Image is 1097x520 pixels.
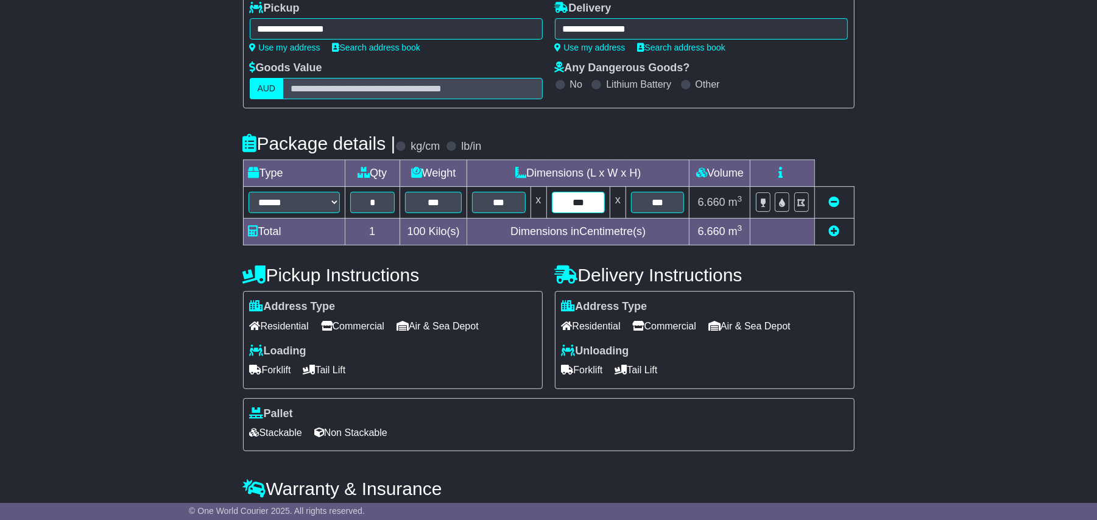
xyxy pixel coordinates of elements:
[250,2,300,15] label: Pickup
[562,300,647,314] label: Address Type
[189,506,365,516] span: © One World Courier 2025. All rights reserved.
[411,140,440,153] label: kg/cm
[562,317,621,336] span: Residential
[698,196,725,208] span: 6.660
[555,61,690,75] label: Any Dangerous Goods?
[555,2,612,15] label: Delivery
[333,43,420,52] a: Search address book
[696,79,720,90] label: Other
[250,61,322,75] label: Goods Value
[345,160,400,187] td: Qty
[461,140,481,153] label: lb/in
[407,225,426,237] span: 100
[728,225,743,237] span: m
[829,225,840,237] a: Add new item
[243,479,855,499] h4: Warranty & Insurance
[243,219,345,245] td: Total
[250,78,284,99] label: AUD
[555,265,855,285] h4: Delivery Instructions
[400,160,467,187] td: Weight
[250,360,291,379] span: Forklift
[397,317,479,336] span: Air & Sea Depot
[250,300,336,314] label: Address Type
[303,360,346,379] span: Tail Lift
[698,225,725,237] span: 6.660
[708,317,791,336] span: Air & Sea Depot
[250,407,293,421] label: Pallet
[250,423,302,442] span: Stackable
[728,196,743,208] span: m
[250,317,309,336] span: Residential
[467,219,690,245] td: Dimensions in Centimetre(s)
[562,360,603,379] span: Forklift
[243,160,345,187] td: Type
[555,43,626,52] a: Use my address
[615,360,658,379] span: Tail Lift
[738,194,743,203] sup: 3
[562,345,629,358] label: Unloading
[606,79,671,90] label: Lithium Battery
[690,160,750,187] td: Volume
[250,345,306,358] label: Loading
[250,43,320,52] a: Use my address
[570,79,582,90] label: No
[345,219,400,245] td: 1
[467,160,690,187] td: Dimensions (L x W x H)
[400,219,467,245] td: Kilo(s)
[243,265,543,285] h4: Pickup Instructions
[633,317,696,336] span: Commercial
[243,133,396,153] h4: Package details |
[321,317,384,336] span: Commercial
[314,423,387,442] span: Non Stackable
[829,196,840,208] a: Remove this item
[638,43,725,52] a: Search address book
[738,223,743,233] sup: 3
[531,187,546,219] td: x
[610,187,626,219] td: x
